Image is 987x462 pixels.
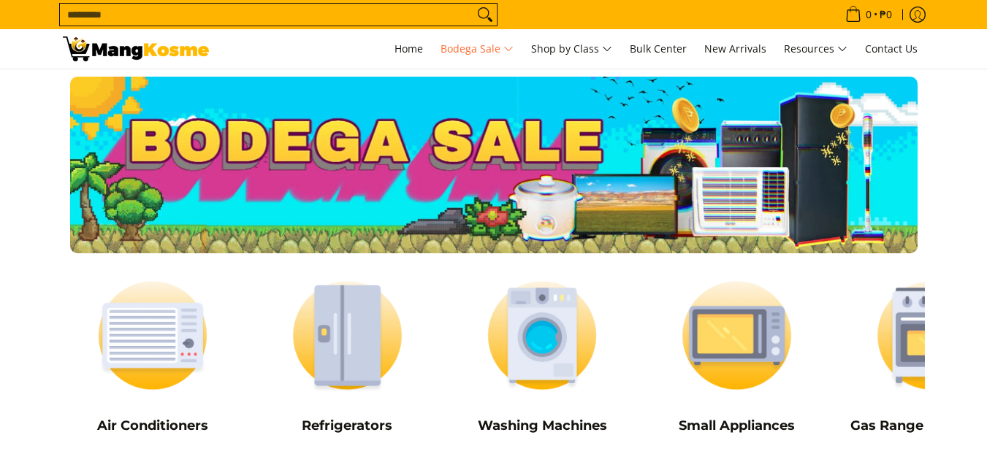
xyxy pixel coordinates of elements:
span: Home [395,42,423,55]
span: 0 [864,9,874,20]
span: • [841,7,896,23]
a: Home [387,29,430,69]
img: Washing Machines [452,268,633,403]
h5: Air Conditioners [63,417,243,434]
img: Air Conditioners [63,268,243,403]
button: Search [473,4,497,26]
img: Small Appliances [647,268,827,403]
h5: Small Appliances [647,417,827,434]
h5: Washing Machines [452,417,633,434]
a: Refrigerators Refrigerators [257,268,438,444]
a: Bulk Center [622,29,694,69]
a: Washing Machines Washing Machines [452,268,633,444]
a: Shop by Class [524,29,620,69]
span: New Arrivals [704,42,766,55]
span: Bodega Sale [441,40,514,58]
a: Small Appliances Small Appliances [647,268,827,444]
a: New Arrivals [697,29,774,69]
img: Refrigerators [257,268,438,403]
a: Bodega Sale [433,29,521,69]
nav: Main Menu [224,29,925,69]
span: Shop by Class [531,40,612,58]
a: Air Conditioners Air Conditioners [63,268,243,444]
img: Bodega Sale l Mang Kosme: Cost-Efficient &amp; Quality Home Appliances [63,36,209,61]
h5: Refrigerators [257,417,438,434]
a: Resources [777,29,855,69]
span: Resources [784,40,847,58]
span: Bulk Center [630,42,687,55]
span: ₱0 [877,9,894,20]
a: Contact Us [858,29,925,69]
span: Contact Us [865,42,918,55]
